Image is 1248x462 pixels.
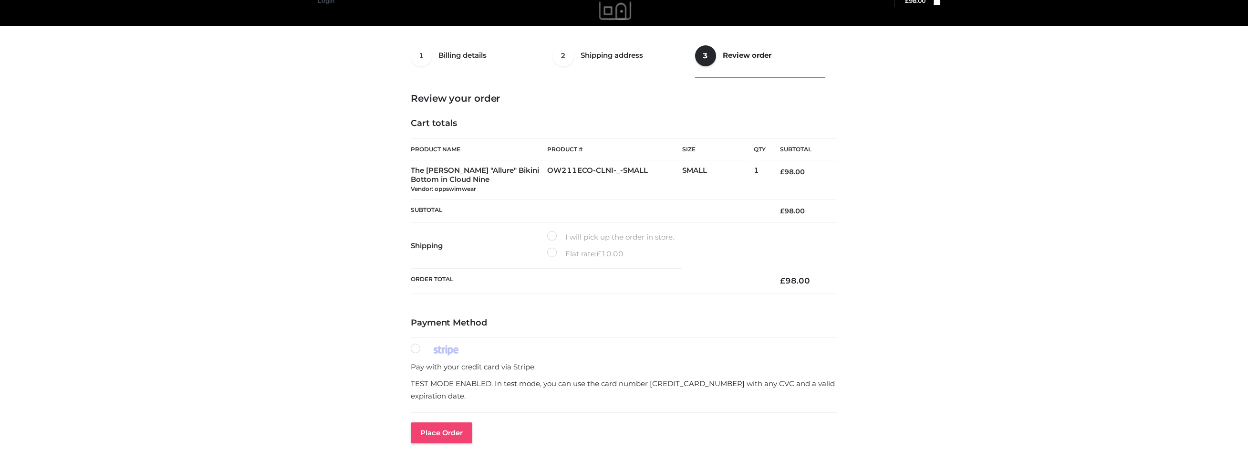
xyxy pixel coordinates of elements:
[411,199,766,222] th: Subtotal
[547,160,682,199] td: OW211ECO-CLNI-_-SMALL
[547,138,682,160] th: Product #
[411,118,837,129] h4: Cart totals
[682,160,754,199] td: SMALL
[411,185,476,192] small: Vendor: oppswimwear
[766,139,837,160] th: Subtotal
[411,138,547,160] th: Product Name
[411,361,837,373] p: Pay with your credit card via Stripe.
[411,222,547,268] th: Shipping
[411,378,837,402] p: TEST MODE ENABLED. In test mode, you can use the card number [CREDIT_CARD_NUMBER] with any CVC an...
[780,207,805,215] bdi: 98.00
[547,248,624,260] label: Flat rate:
[411,422,472,443] button: Place order
[780,276,810,285] bdi: 98.00
[411,268,766,294] th: Order Total
[780,168,784,176] span: £
[411,160,547,199] td: The [PERSON_NAME] "Allure" Bikini Bottom in Cloud Nine
[596,249,624,258] bdi: 10.00
[780,168,805,176] bdi: 98.00
[596,249,601,258] span: £
[411,93,837,104] h3: Review your order
[780,276,785,285] span: £
[682,139,749,160] th: Size
[780,207,784,215] span: £
[411,318,837,328] h4: Payment Method
[547,231,674,243] label: I will pick up the order in store.
[754,160,766,199] td: 1
[754,138,766,160] th: Qty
